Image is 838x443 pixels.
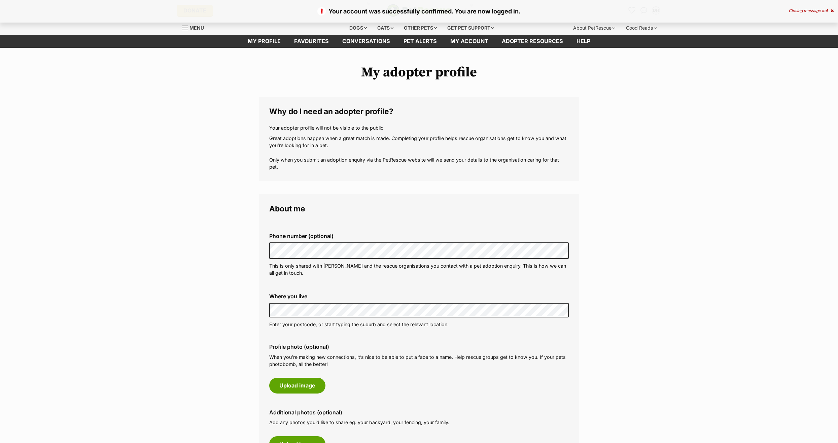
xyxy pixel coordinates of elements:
[269,344,569,350] label: Profile photo (optional)
[241,35,287,48] a: My profile
[269,107,569,116] legend: Why do I need an adopter profile?
[269,262,569,277] p: This is only shared with [PERSON_NAME] and the rescue organisations you contact with a pet adopti...
[269,321,569,328] p: Enter your postcode, or start typing the suburb and select the relevant location.
[269,409,569,415] label: Additional photos (optional)
[568,21,620,35] div: About PetRescue
[397,35,444,48] a: Pet alerts
[269,353,569,368] p: When you’re making new connections, it’s nice to be able to put a face to a name. Help rescue gro...
[399,21,442,35] div: Other pets
[269,233,569,239] label: Phone number (optional)
[336,35,397,48] a: conversations
[189,25,204,31] span: Menu
[269,419,569,426] p: Add any photos you’d like to share eg. your backyard, your fencing, your family.
[259,65,579,80] h1: My adopter profile
[444,35,495,48] a: My account
[269,378,325,393] button: Upload image
[269,293,569,299] label: Where you live
[373,21,398,35] div: Cats
[182,21,209,33] a: Menu
[495,35,570,48] a: Adopter resources
[443,21,499,35] div: Get pet support
[269,124,569,131] p: Your adopter profile will not be visible to the public.
[621,21,661,35] div: Good Reads
[570,35,597,48] a: Help
[269,204,569,213] legend: About me
[345,21,372,35] div: Dogs
[269,135,569,171] p: Great adoptions happen when a great match is made. Completing your profile helps rescue organisat...
[287,35,336,48] a: Favourites
[259,97,579,181] fieldset: Why do I need an adopter profile?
